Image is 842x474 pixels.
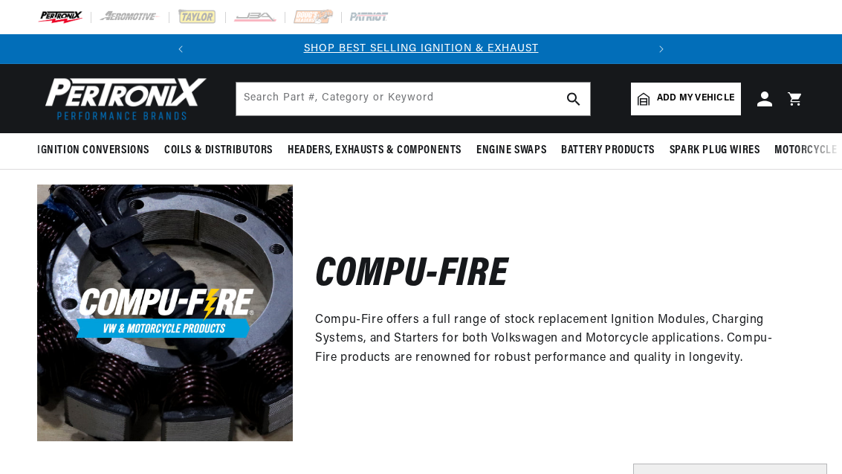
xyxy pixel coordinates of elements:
[236,83,590,115] input: Search Part #, Category or Keyword
[662,133,768,168] summary: Spark Plug Wires
[304,43,539,54] a: SHOP BEST SELLING IGNITION & EXHAUST
[280,133,469,168] summary: Headers, Exhausts & Components
[166,34,195,64] button: Translation missing: en.sections.announcements.previous_announcement
[37,73,208,124] img: Pertronix
[315,258,508,293] h2: Compu-Fire
[670,143,760,158] span: Spark Plug Wires
[315,311,783,368] p: Compu-Fire offers a full range of stock replacement Ignition Modules, Charging Systems, and Start...
[195,41,647,57] div: 1 of 2
[37,185,293,441] img: Compu-Fire
[37,133,157,168] summary: Ignition Conversions
[554,133,662,168] summary: Battery Products
[774,143,837,158] span: Motorcycle
[647,34,676,64] button: Translation missing: en.sections.announcements.next_announcement
[476,143,546,158] span: Engine Swaps
[288,143,462,158] span: Headers, Exhausts & Components
[157,133,280,168] summary: Coils & Distributors
[195,41,647,57] div: Announcement
[657,92,734,106] span: Add my vehicle
[164,143,273,158] span: Coils & Distributors
[557,83,590,115] button: search button
[37,143,149,158] span: Ignition Conversions
[631,83,741,115] a: Add my vehicle
[469,133,554,168] summary: Engine Swaps
[561,143,655,158] span: Battery Products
